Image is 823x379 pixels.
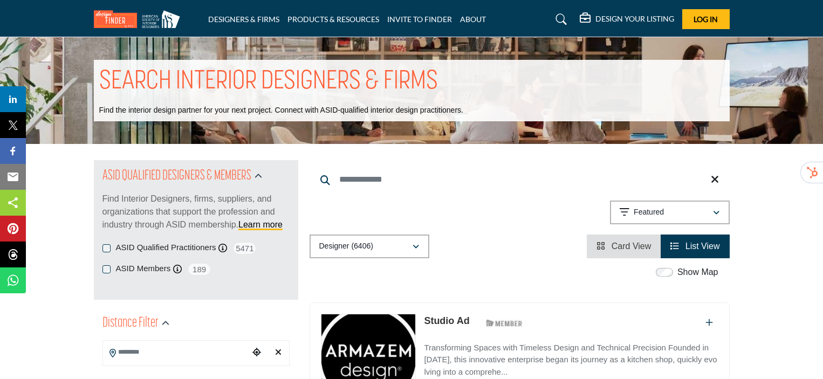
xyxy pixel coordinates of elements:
label: ASID Members [116,263,171,275]
span: 189 [187,263,211,276]
li: List View [661,235,729,258]
div: Clear search location [270,341,286,364]
label: Show Map [677,266,718,279]
a: INVITE TO FINDER [387,15,452,24]
p: Find Interior Designers, firms, suppliers, and organizations that support the profession and indu... [102,192,290,231]
a: Studio Ad [424,315,469,326]
a: Transforming Spaces with Timeless Design and Technical Precision Founded in [DATE], this innovati... [424,335,718,378]
span: List View [685,242,720,251]
div: Choose your current location [249,341,265,364]
span: Card View [612,242,651,251]
p: Find the interior design partner for your next project. Connect with ASID-qualified interior desi... [99,105,463,116]
a: ABOUT [460,15,486,24]
span: 5471 [232,242,257,255]
label: ASID Qualified Practitioners [116,242,216,254]
h2: ASID QUALIFIED DESIGNERS & MEMBERS [102,167,251,186]
button: Designer (6406) [310,235,429,258]
a: DESIGNERS & FIRMS [208,15,279,24]
button: Featured [610,201,730,224]
input: ASID Qualified Practitioners checkbox [102,244,111,252]
img: Site Logo [94,10,186,28]
a: Learn more [238,220,283,229]
input: ASID Members checkbox [102,265,111,273]
a: View Card [596,242,651,251]
p: Featured [634,207,664,218]
img: ASID Members Badge Icon [480,316,529,330]
input: Search Location [103,342,249,363]
input: Search Keyword [310,167,730,192]
button: Log In [682,9,730,29]
p: Designer (6406) [319,241,373,252]
p: Studio Ad [424,314,469,328]
a: Search [545,11,574,28]
a: View List [670,242,719,251]
a: Add To List [705,318,713,327]
p: Transforming Spaces with Timeless Design and Technical Precision Founded in [DATE], this innovati... [424,342,718,378]
h2: Distance Filter [102,314,159,333]
span: Log In [694,15,718,24]
div: DESIGN YOUR LISTING [580,13,674,26]
li: Card View [587,235,661,258]
h1: SEARCH INTERIOR DESIGNERS & FIRMS [99,65,438,99]
a: PRODUCTS & RESOURCES [287,15,379,24]
h5: DESIGN YOUR LISTING [595,14,674,24]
